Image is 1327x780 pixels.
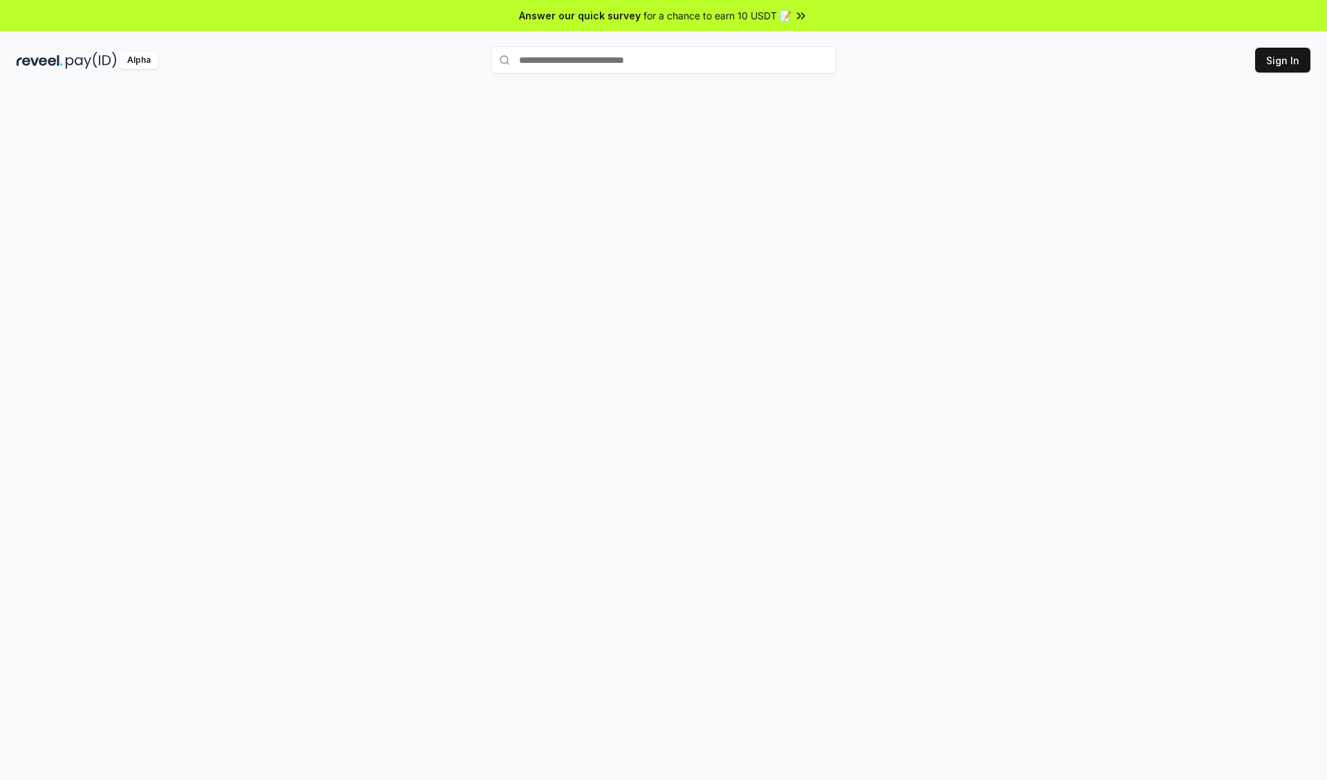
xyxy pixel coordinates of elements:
span: Answer our quick survey [519,8,641,23]
span: for a chance to earn 10 USDT 📝 [643,8,791,23]
img: reveel_dark [17,52,63,69]
img: pay_id [66,52,117,69]
button: Sign In [1255,48,1310,73]
div: Alpha [120,52,158,69]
